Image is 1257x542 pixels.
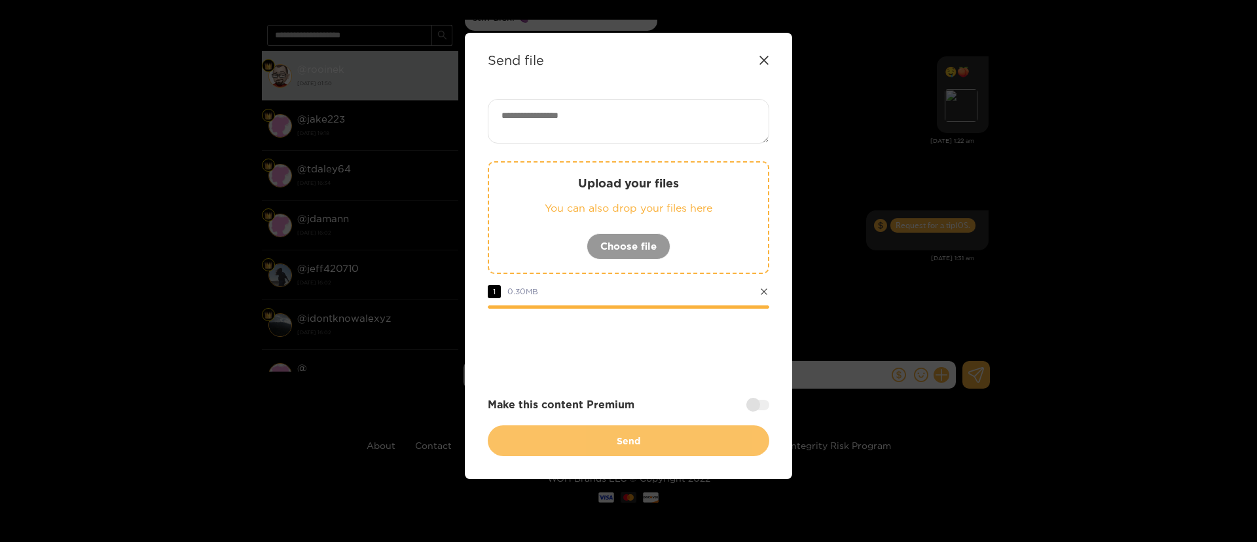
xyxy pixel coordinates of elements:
strong: Send file [488,52,544,68]
span: 0.30 MB [507,287,538,296]
p: Upload your files [515,176,742,191]
button: Choose file [587,233,670,260]
span: 1 [488,285,501,298]
strong: Make this content Premium [488,397,634,412]
button: Send [488,425,769,456]
p: You can also drop your files here [515,201,742,216]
